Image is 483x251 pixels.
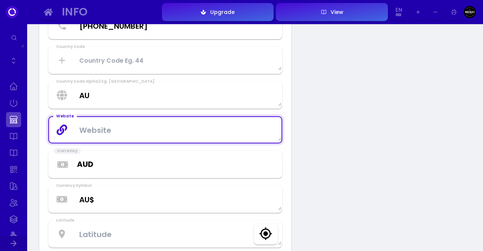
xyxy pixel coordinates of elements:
div: Country Code Alpha2 Eg. [GEOGRAPHIC_DATA] [53,79,158,85]
div: Upgrade [206,9,235,15]
button: View [276,3,388,21]
div: Info [62,8,152,16]
div: Country Code [53,44,88,50]
div: View [327,9,343,15]
button: Info [59,4,160,21]
textarea: AU [49,84,281,106]
button: Upgrade [162,3,274,21]
input: +61 [49,14,281,37]
div: Currency [54,148,81,154]
div: Currency Symbol [53,183,95,189]
textarea: AU$ [49,188,281,210]
div: Latitude [53,217,77,223]
img: Image [464,6,476,18]
div: Website [53,113,77,119]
